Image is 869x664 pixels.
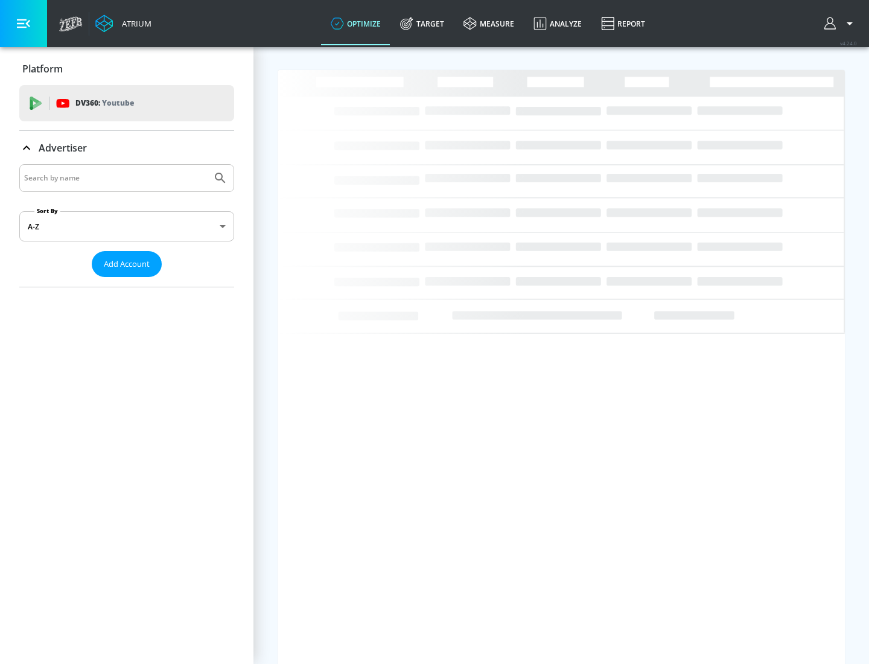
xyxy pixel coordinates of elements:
a: optimize [321,2,390,45]
a: Report [591,2,655,45]
div: Platform [19,52,234,86]
span: v 4.24.0 [840,40,857,46]
label: Sort By [34,207,60,215]
a: Atrium [95,14,151,33]
input: Search by name [24,170,207,186]
span: Add Account [104,257,150,271]
p: Platform [22,62,63,75]
a: measure [454,2,524,45]
div: Atrium [117,18,151,29]
p: DV360: [75,97,134,110]
div: Advertiser [19,164,234,287]
div: DV360: Youtube [19,85,234,121]
nav: list of Advertiser [19,277,234,287]
p: Advertiser [39,141,87,155]
button: Add Account [92,251,162,277]
a: Target [390,2,454,45]
a: Analyze [524,2,591,45]
p: Youtube [102,97,134,109]
div: A-Z [19,211,234,241]
div: Advertiser [19,131,234,165]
